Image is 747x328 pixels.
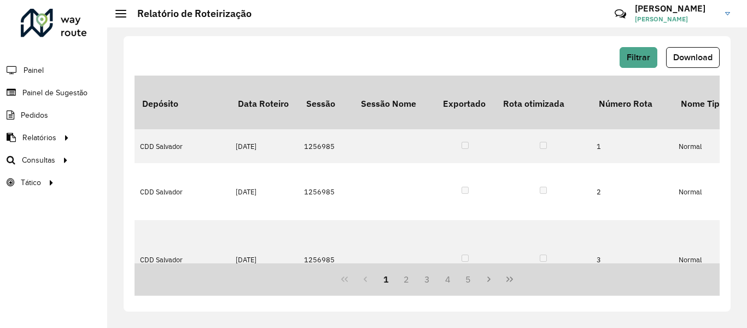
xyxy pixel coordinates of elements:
font: 2 [597,187,601,197]
font: 1256985 [304,142,335,152]
button: 5 [458,269,479,290]
font: Sessão [306,98,335,109]
button: Próxima página [478,269,499,290]
font: Download [673,53,713,62]
font: Painel [24,66,44,74]
font: CDD Salvador [140,142,183,152]
button: 2 [396,269,417,290]
font: [DATE] [236,142,256,152]
font: 3 [597,255,601,264]
font: Painel de Sugestão [22,89,87,97]
font: 5 [465,274,471,285]
font: Exportado [443,98,486,109]
font: Depósito [142,98,178,109]
font: 3 [424,274,430,285]
font: 1 [383,274,389,285]
font: Relatórios [22,134,56,142]
font: Sessão Nome [361,98,416,109]
button: 1 [376,269,396,290]
font: 1 [597,142,601,152]
font: Número Rota [599,98,652,109]
button: Última página [499,269,520,290]
font: Normal [679,142,702,152]
font: 2 [404,274,409,285]
font: 4 [445,274,451,285]
font: Tático [21,179,41,187]
font: Filtrar [627,53,650,62]
font: Relatório de Roteirização [137,7,252,20]
a: Contato Rápido [609,2,632,26]
font: Data Roteiro [238,98,289,109]
font: 1256985 [304,255,335,264]
font: [PERSON_NAME] [635,15,688,23]
font: Normal [679,255,702,264]
font: CDD Salvador [140,255,183,264]
font: CDD Salvador [140,187,183,197]
font: 1256985 [304,187,335,197]
font: [PERSON_NAME] [635,3,705,14]
button: 3 [417,269,437,290]
font: [DATE] [236,255,256,264]
button: Download [666,47,720,68]
font: Normal [679,187,702,197]
font: Nome Tipo Rota [681,98,746,109]
font: Pedidos [21,111,48,119]
button: 4 [437,269,458,290]
button: Filtrar [620,47,657,68]
font: Consultas [22,156,55,164]
font: Rota otimizada [503,98,564,109]
font: [DATE] [236,187,256,197]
